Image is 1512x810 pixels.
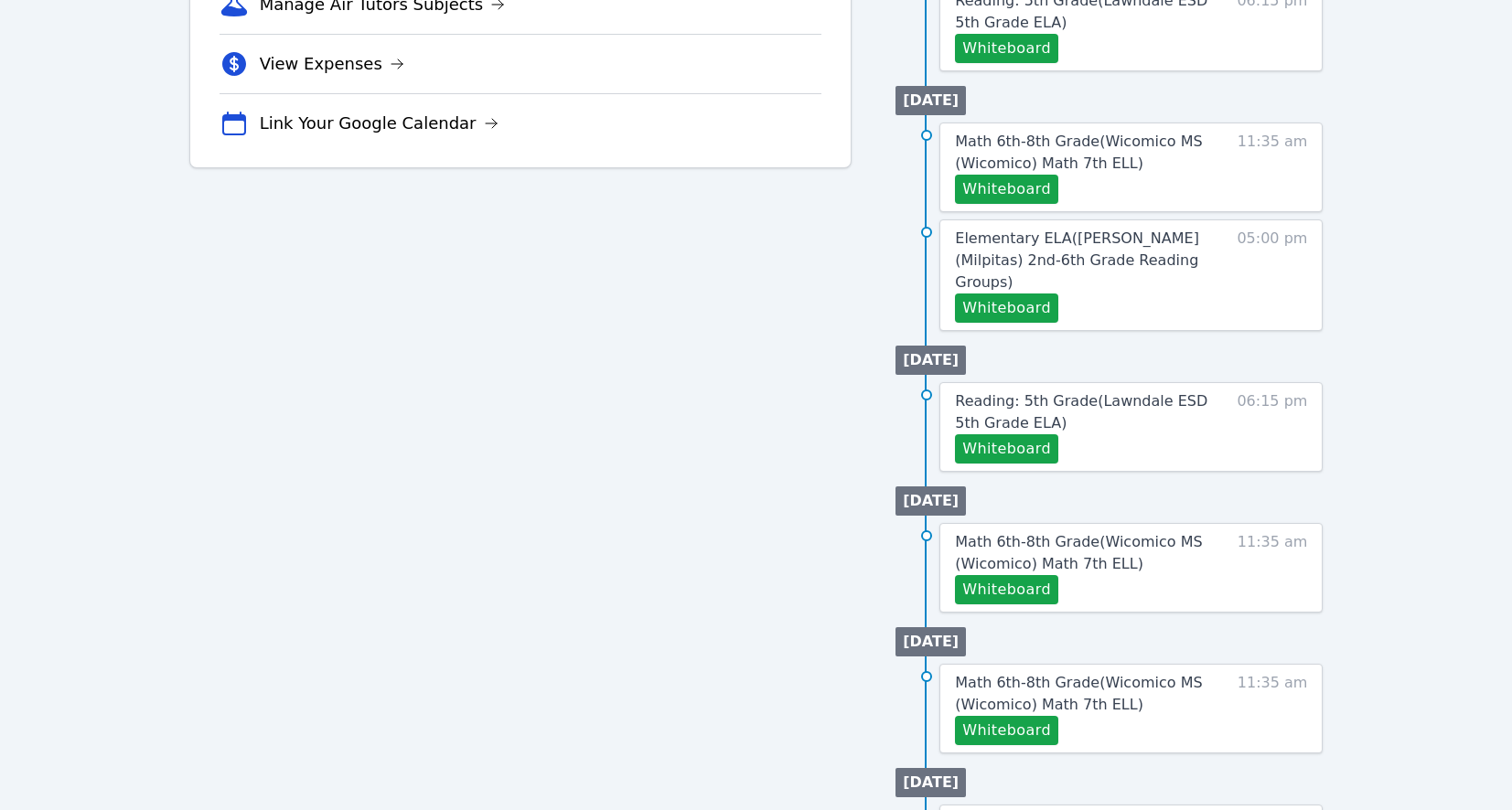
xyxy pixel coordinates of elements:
[955,716,1058,745] button: Whiteboard
[1237,390,1307,464] span: 06:15 pm
[955,674,1202,713] span: Math 6th-8th Grade ( Wicomico MS (Wicomico) Math 7th ELL )
[1238,672,1308,745] span: 11:35 am
[955,434,1058,464] button: Whiteboard
[260,51,404,77] a: View Expenses
[1237,228,1307,323] span: 05:00 pm
[955,533,1202,572] span: Math 6th-8th Grade ( Wicomico MS (Wicomico) Math 7th ELL )
[1238,131,1308,204] span: 11:35 am
[955,131,1219,175] a: Math 6th-8th Grade(Wicomico MS (Wicomico) Math 7th ELL)
[955,392,1207,432] span: Reading: 5th Grade ( Lawndale ESD 5th Grade ELA )
[260,111,499,136] a: Link Your Google Calendar
[955,672,1219,716] a: Math 6th-8th Grade(Wicomico MS (Wicomico) Math 7th ELL)
[895,346,966,375] li: [DATE]
[955,293,1058,323] button: Whiteboard
[955,228,1219,293] a: Elementary ELA([PERSON_NAME] (Milpitas) 2nd-6th Grade Reading Groups)
[895,627,966,656] li: [DATE]
[895,768,966,797] li: [DATE]
[955,175,1058,204] button: Whiteboard
[955,133,1202,172] span: Math 6th-8th Grade ( Wicomico MS (Wicomico) Math 7th ELL )
[1238,531,1308,604] span: 11:35 am
[895,86,966,115] li: [DATE]
[955,531,1219,575] a: Math 6th-8th Grade(Wicomico MS (Wicomico) Math 7th ELL)
[955,390,1219,434] a: Reading: 5th Grade(Lawndale ESD 5th Grade ELA)
[955,229,1199,291] span: Elementary ELA ( [PERSON_NAME] (Milpitas) 2nd-6th Grade Reading Groups )
[955,575,1058,604] button: Whiteboard
[955,34,1058,63] button: Whiteboard
[895,486,966,516] li: [DATE]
